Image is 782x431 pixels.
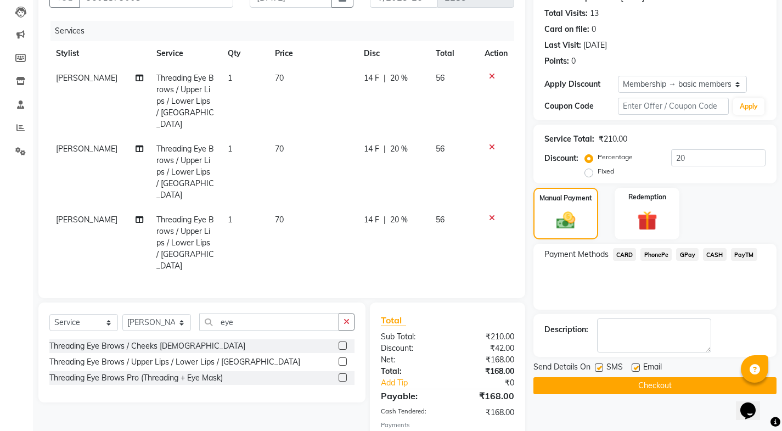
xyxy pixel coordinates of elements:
iframe: chat widget [736,387,771,420]
span: GPay [676,248,699,261]
div: Net: [373,354,447,366]
span: Threading Eye Brows / Upper Lips / Lower Lips / [GEOGRAPHIC_DATA] [156,215,214,271]
span: CARD [613,248,637,261]
span: 70 [275,73,284,83]
span: Send Details On [533,361,590,375]
div: Discount: [373,343,447,354]
div: [DATE] [583,40,607,51]
span: Threading Eye Brows / Upper Lips / Lower Lips / [GEOGRAPHIC_DATA] [156,73,214,129]
div: ₹168.00 [447,389,522,402]
th: Total [429,41,478,66]
span: | [384,214,386,226]
span: [PERSON_NAME] [56,215,117,225]
span: 14 F [364,143,379,155]
span: 20 % [390,214,408,226]
div: Card on file: [544,24,589,35]
span: [PERSON_NAME] [56,73,117,83]
th: Service [150,41,221,66]
span: 56 [436,215,445,225]
div: ₹0 [460,377,522,389]
span: 1 [228,215,232,225]
th: Stylist [49,41,150,66]
div: Cash Tendered: [373,407,447,418]
span: 56 [436,73,445,83]
img: _gift.svg [631,209,663,233]
div: Discount: [544,153,578,164]
a: Add Tip [373,377,460,389]
th: Price [268,41,357,66]
th: Action [478,41,514,66]
span: 1 [228,144,232,154]
button: Checkout [533,377,777,394]
div: Total Visits: [544,8,588,19]
span: [PERSON_NAME] [56,144,117,154]
div: Threading Eye Brows / Cheeks [DEMOGRAPHIC_DATA] [49,340,245,352]
div: Sub Total: [373,331,447,343]
div: 13 [590,8,599,19]
img: _cash.svg [550,210,581,232]
th: Disc [357,41,429,66]
div: 0 [571,55,576,67]
span: 70 [275,215,284,225]
label: Manual Payment [539,193,592,203]
label: Percentage [598,152,633,162]
input: Enter Offer / Coupon Code [618,98,729,115]
div: Payments [381,421,514,430]
span: 14 F [364,72,379,84]
div: Threading Eye Brows Pro (Threading + Eye Mask) [49,372,223,384]
div: ₹210.00 [447,331,522,343]
span: | [384,72,386,84]
span: 1 [228,73,232,83]
span: Payment Methods [544,249,609,260]
div: Coupon Code [544,100,618,112]
div: Payable: [373,389,447,402]
div: ₹168.00 [447,366,522,377]
span: Email [643,361,662,375]
span: Total [381,315,406,326]
div: ₹210.00 [599,133,627,145]
div: Description: [544,324,588,335]
label: Fixed [598,166,614,176]
input: Search or Scan [199,314,339,331]
div: Service Total: [544,133,594,145]
span: CASH [703,248,727,261]
label: Redemption [628,192,666,202]
th: Qty [221,41,268,66]
span: 14 F [364,214,379,226]
div: ₹168.00 [447,407,522,418]
span: SMS [606,361,623,375]
div: Last Visit: [544,40,581,51]
span: Threading Eye Brows / Upper Lips / Lower Lips / [GEOGRAPHIC_DATA] [156,144,214,200]
div: Apply Discount [544,79,618,90]
span: 70 [275,144,284,154]
span: 20 % [390,143,408,155]
span: | [384,143,386,155]
span: PayTM [731,248,757,261]
span: PhonePe [640,248,672,261]
div: Services [50,21,522,41]
div: Total: [373,366,447,377]
span: 56 [436,144,445,154]
div: ₹168.00 [447,354,522,366]
div: Points: [544,55,569,67]
div: Threading Eye Brows / Upper Lips / Lower Lips / [GEOGRAPHIC_DATA] [49,356,300,368]
span: 20 % [390,72,408,84]
div: ₹42.00 [447,343,522,354]
div: 0 [592,24,596,35]
button: Apply [733,98,764,115]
